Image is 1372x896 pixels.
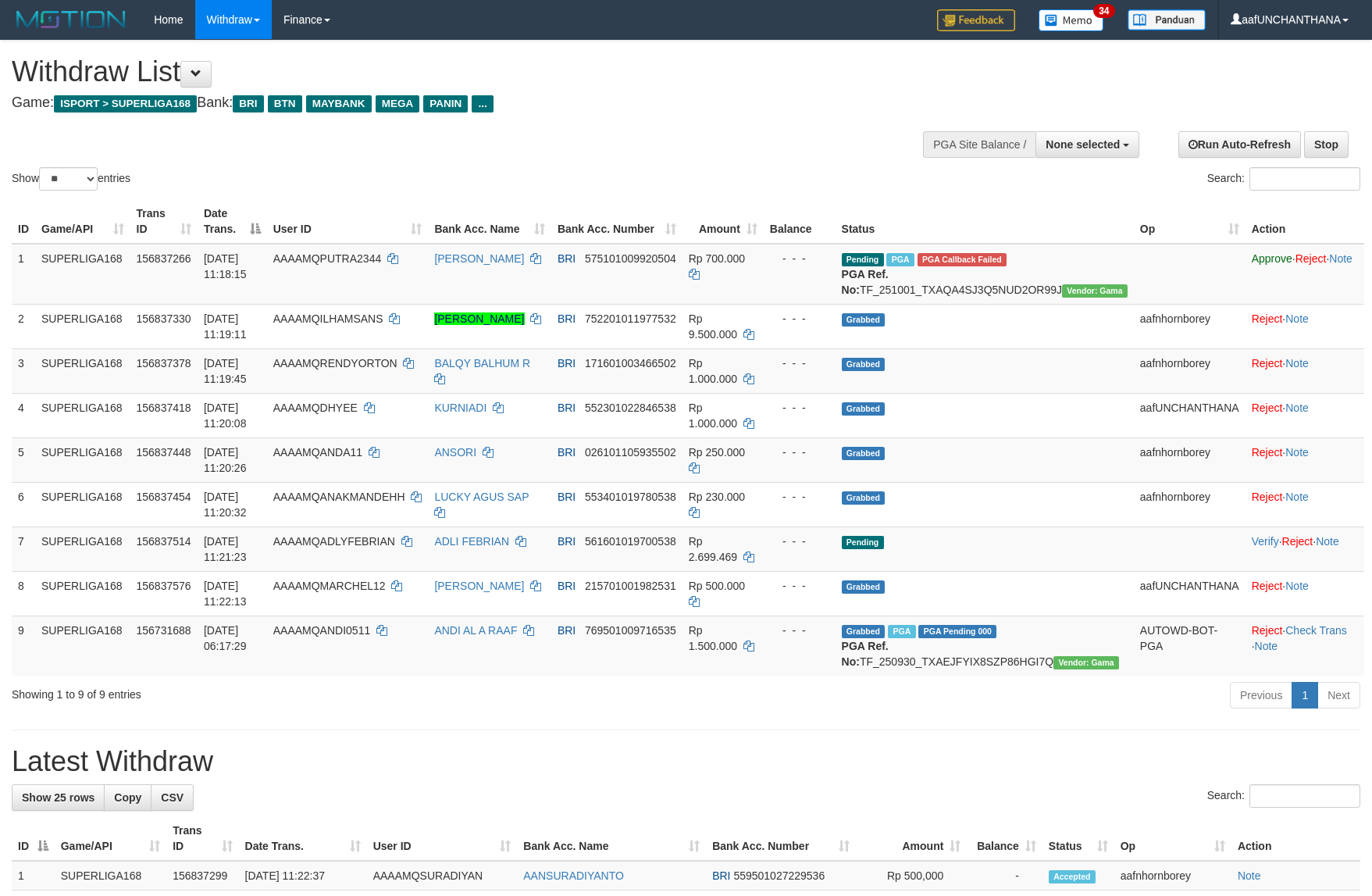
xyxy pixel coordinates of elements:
[12,244,35,305] td: 1
[1252,402,1283,414] a: Reject
[1285,402,1309,414] a: Note
[712,869,730,882] span: BRI
[842,313,886,327] span: Grabbed
[12,616,35,676] td: 9
[689,252,745,265] span: Rp 700.000
[689,624,737,652] span: Rp 1.500.000
[55,816,166,861] th: Game/API: activate to sort column ascending
[204,535,247,563] span: [DATE] 11:21:23
[1245,393,1364,437] td: ·
[1252,252,1292,265] a: Approve
[770,311,829,327] div: - - -
[12,56,899,87] h1: Withdraw List
[137,580,191,592] span: 156837576
[1245,571,1364,616] td: ·
[12,95,899,111] h4: Game: Bank:
[12,482,35,527] td: 6
[842,268,889,296] b: PGA Ref. No:
[689,402,737,430] span: Rp 1.000.000
[434,357,530,369] a: BALQY BALHUM R
[273,252,382,265] span: AAAAMQPUTRA2344
[1207,167,1360,191] label: Search:
[12,8,130,31] img: MOTION_logo.png
[434,535,509,548] a: ADLI FEBRIAN
[1238,869,1261,882] a: Note
[306,95,372,112] span: MAYBANK
[434,252,524,265] a: [PERSON_NAME]
[1282,535,1313,548] a: Reject
[22,791,94,804] span: Show 25 rows
[434,624,517,637] a: ANDI AL A RAAF
[12,571,35,616] td: 8
[1134,482,1245,527] td: aafnhornborey
[689,491,745,503] span: Rp 230.000
[770,444,829,460] div: - - -
[204,446,247,474] span: [DATE] 11:20:26
[137,446,191,459] span: 156837448
[1252,357,1283,369] a: Reject
[104,784,151,811] a: Copy
[376,95,420,112] span: MEGA
[273,402,358,414] span: AAAAMQDHYEE
[273,446,362,459] span: AAAAMQANDA11
[137,312,191,325] span: 156837330
[137,491,191,503] span: 156837454
[886,253,914,266] span: Marked by aafsengchandara
[1292,682,1318,709] a: 1
[1245,348,1364,393] td: ·
[1134,393,1245,437] td: aafUNCHANTHANA
[434,446,476,459] a: ANSORI
[35,437,130,482] td: SUPERLIGA168
[585,357,676,369] span: Copy 171601003466502 to clipboard
[682,199,764,244] th: Amount: activate to sort column ascending
[1245,527,1364,571] td: · ·
[1114,816,1231,861] th: Op: activate to sort column ascending
[1329,252,1352,265] a: Note
[273,535,395,548] span: AAAAMQADLYFEBRIAN
[1134,571,1245,616] td: aafUNCHANTHANA
[35,527,130,571] td: SUPERLIGA168
[585,580,676,592] span: Copy 215701001982531 to clipboard
[35,393,130,437] td: SUPERLIGA168
[1046,138,1120,151] span: None selected
[558,491,576,503] span: BRI
[706,816,856,861] th: Bank Acc. Number: activate to sort column ascending
[558,535,576,548] span: BRI
[1285,624,1347,637] a: Check Trans
[1285,312,1309,325] a: Note
[130,199,198,244] th: Trans ID: activate to sort column ascending
[12,861,55,891] td: 1
[558,357,576,369] span: BRI
[12,348,35,393] td: 3
[558,312,576,325] span: BRI
[770,355,829,371] div: - - -
[1207,784,1360,808] label: Search:
[1035,131,1139,158] button: None selected
[12,393,35,437] td: 4
[1053,656,1119,669] span: Vendor URL: https://trx31.1velocity.biz
[1252,446,1283,459] a: Reject
[918,253,1007,266] span: PGA Error
[204,402,247,430] span: [DATE] 11:20:08
[1134,304,1245,348] td: aafnhornborey
[1316,535,1339,548] a: Note
[204,252,247,280] span: [DATE] 11:18:15
[239,861,367,891] td: [DATE] 11:22:37
[204,312,247,341] span: [DATE] 11:19:11
[689,580,745,592] span: Rp 500.000
[239,816,367,861] th: Date Trans.: activate to sort column ascending
[888,625,915,638] span: Marked by aafromsomean
[1295,252,1327,265] a: Reject
[689,446,745,459] span: Rp 250.000
[585,252,676,265] span: Copy 575101009920504 to clipboard
[836,244,1134,305] td: TF_251001_TXAQA4SJ3Q5NUD2OR99J
[1249,784,1360,808] input: Search:
[39,167,98,191] select: Showentries
[1042,816,1114,861] th: Status: activate to sort column ascending
[137,535,191,548] span: 156837514
[35,616,130,676] td: SUPERLIGA168
[1285,580,1309,592] a: Note
[1252,491,1283,503] a: Reject
[114,791,141,804] span: Copy
[1317,682,1360,709] a: Next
